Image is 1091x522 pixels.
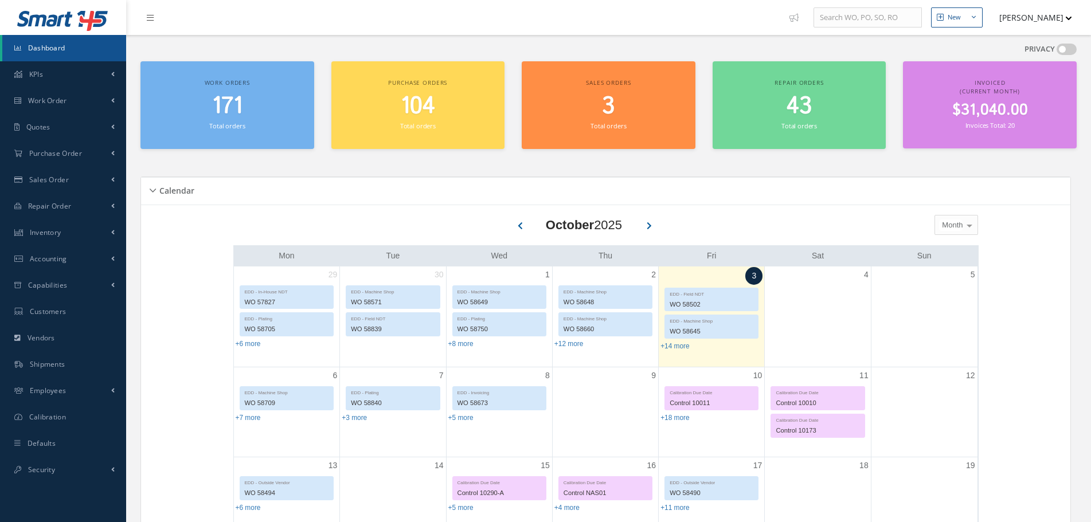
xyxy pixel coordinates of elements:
div: WO 57827 [240,296,334,309]
div: EDD - Field NDT [665,288,758,298]
a: Show 5 more events [448,504,474,512]
a: Invoiced (Current Month) $31,040.00 Invoices Total: 20 [903,61,1077,148]
td: October 1, 2025 [446,266,552,367]
a: October 7, 2025 [437,367,446,384]
span: Security [28,465,55,474]
a: October 13, 2025 [326,457,340,474]
td: September 30, 2025 [340,266,446,367]
span: Month [939,219,963,231]
b: October [546,218,594,232]
div: WO 58750 [453,323,546,336]
button: [PERSON_NAME] [988,6,1072,29]
a: October 9, 2025 [649,367,658,384]
div: WO 58673 [453,397,546,410]
div: Control 10290-A [453,486,546,500]
span: Sales Order [29,175,69,185]
div: WO 58502 [665,298,758,311]
button: New [931,7,983,28]
div: EDD - Machine Shop [240,387,334,397]
a: Thursday [596,249,615,263]
div: EDD - Field NDT [346,313,439,323]
div: WO 58660 [559,323,652,336]
a: Friday [705,249,718,263]
div: WO 58705 [240,323,334,336]
span: Defaults [28,438,56,448]
span: Work Order [28,96,67,105]
a: October 16, 2025 [645,457,659,474]
div: Control 10011 [665,397,758,410]
small: Total orders [781,121,817,130]
td: October 11, 2025 [765,367,871,457]
div: EDD - Plating [346,387,439,397]
div: EDD - Machine Shop [346,286,439,296]
span: 3 [602,90,615,123]
span: Inventory [30,227,61,237]
a: Work orders 171 Total orders [140,61,314,149]
span: (Current Month) [960,87,1020,95]
a: October 15, 2025 [538,457,552,474]
div: WO 58839 [346,323,439,336]
span: Purchase Order [29,148,82,158]
a: October 17, 2025 [751,457,765,474]
small: Total orders [591,121,626,130]
span: Repair orders [775,79,823,87]
a: Purchase orders 104 Total orders [331,61,505,149]
div: Calibration Due Date [771,414,864,424]
div: WO 58840 [346,397,439,410]
span: Invoiced [975,79,1006,87]
a: October 5, 2025 [968,266,977,283]
a: Show 12 more events [554,340,584,348]
div: WO 58645 [665,325,758,338]
span: Sales orders [586,79,631,87]
td: October 7, 2025 [340,367,446,457]
div: WO 58648 [559,296,652,309]
div: WO 58571 [346,296,439,309]
div: EDD - Machine Shop [665,315,758,325]
div: EDD - Plating [240,313,334,323]
span: Quotes [26,122,50,132]
div: WO 58490 [665,486,758,500]
div: Calibration Due Date [665,387,758,397]
span: 104 [401,90,435,123]
a: October 18, 2025 [857,457,871,474]
a: Dashboard [2,35,126,61]
span: Vendors [28,333,55,343]
td: October 3, 2025 [659,266,765,367]
div: EDD - Machine Shop [559,286,652,296]
div: WO 58649 [453,296,546,309]
span: Purchase orders [388,79,447,87]
td: October 9, 2025 [552,367,658,457]
a: October 11, 2025 [857,367,871,384]
td: October 8, 2025 [446,367,552,457]
td: October 10, 2025 [659,367,765,457]
a: Show 7 more events [236,414,261,422]
a: Sales orders 3 Total orders [522,61,695,149]
a: October 3, 2025 [745,267,762,285]
span: Capabilities [28,280,68,290]
div: EDD - Plating [453,313,546,323]
span: 43 [787,90,812,123]
td: October 2, 2025 [552,266,658,367]
a: Saturday [810,249,826,263]
a: October 6, 2025 [330,367,339,384]
span: KPIs [29,69,43,79]
td: October 6, 2025 [234,367,340,457]
div: EDD - Outside Vendor [665,477,758,486]
a: Monday [276,249,296,263]
span: Dashboard [28,43,65,53]
span: 171 [212,90,243,123]
a: September 29, 2025 [326,266,340,283]
td: October 5, 2025 [871,266,977,367]
span: Customers [30,307,67,316]
span: Employees [30,386,67,395]
a: Show 3 more events [342,414,367,422]
a: Sunday [915,249,934,263]
small: Total orders [209,121,245,130]
td: October 12, 2025 [871,367,977,457]
h5: Calendar [156,182,194,196]
div: Calibration Due Date [771,387,864,397]
div: Control 10010 [771,397,864,410]
a: October 4, 2025 [862,266,871,283]
span: Shipments [30,359,65,369]
a: Wednesday [488,249,510,263]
